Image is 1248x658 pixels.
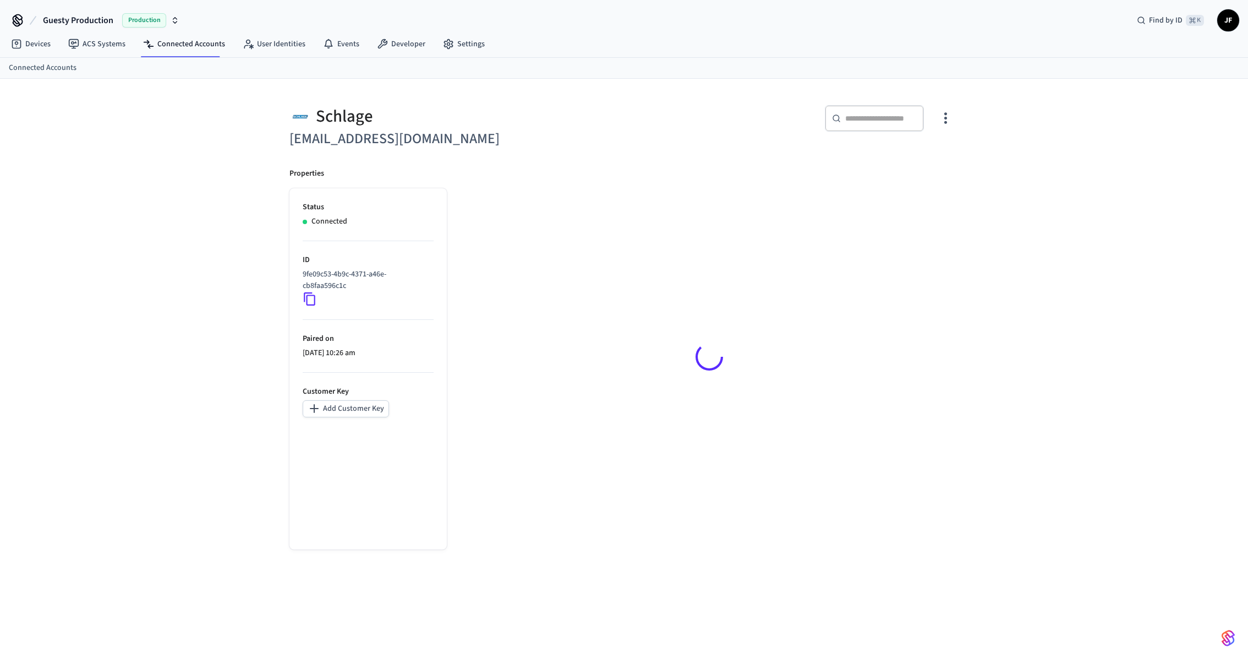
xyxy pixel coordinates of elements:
[303,202,434,213] p: Status
[311,216,347,227] p: Connected
[303,386,434,398] p: Customer Key
[59,34,134,54] a: ACS Systems
[289,168,324,180] p: Properties
[234,34,314,54] a: User Identities
[134,34,234,54] a: Connected Accounts
[289,105,311,128] img: Schlage Logo, Square
[122,13,166,28] span: Production
[1186,15,1204,26] span: ⌘ K
[1128,10,1213,30] div: Find by ID⌘ K
[9,62,76,74] a: Connected Accounts
[303,269,429,292] p: 9fe09c53-4b9c-4371-a46e-cb8faa596c1c
[314,34,368,54] a: Events
[368,34,434,54] a: Developer
[1217,9,1239,31] button: JF
[303,333,434,345] p: Paired on
[434,34,494,54] a: Settings
[289,128,617,150] h6: [EMAIL_ADDRESS][DOMAIN_NAME]
[2,34,59,54] a: Devices
[1149,15,1183,26] span: Find by ID
[1218,10,1238,30] span: JF
[303,400,389,417] button: Add Customer Key
[43,14,113,27] span: Guesty Production
[303,347,434,359] p: [DATE] 10:26 am
[303,254,434,266] p: ID
[1222,629,1235,647] img: SeamLogoGradient.69752ec5.svg
[289,105,617,128] div: Schlage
